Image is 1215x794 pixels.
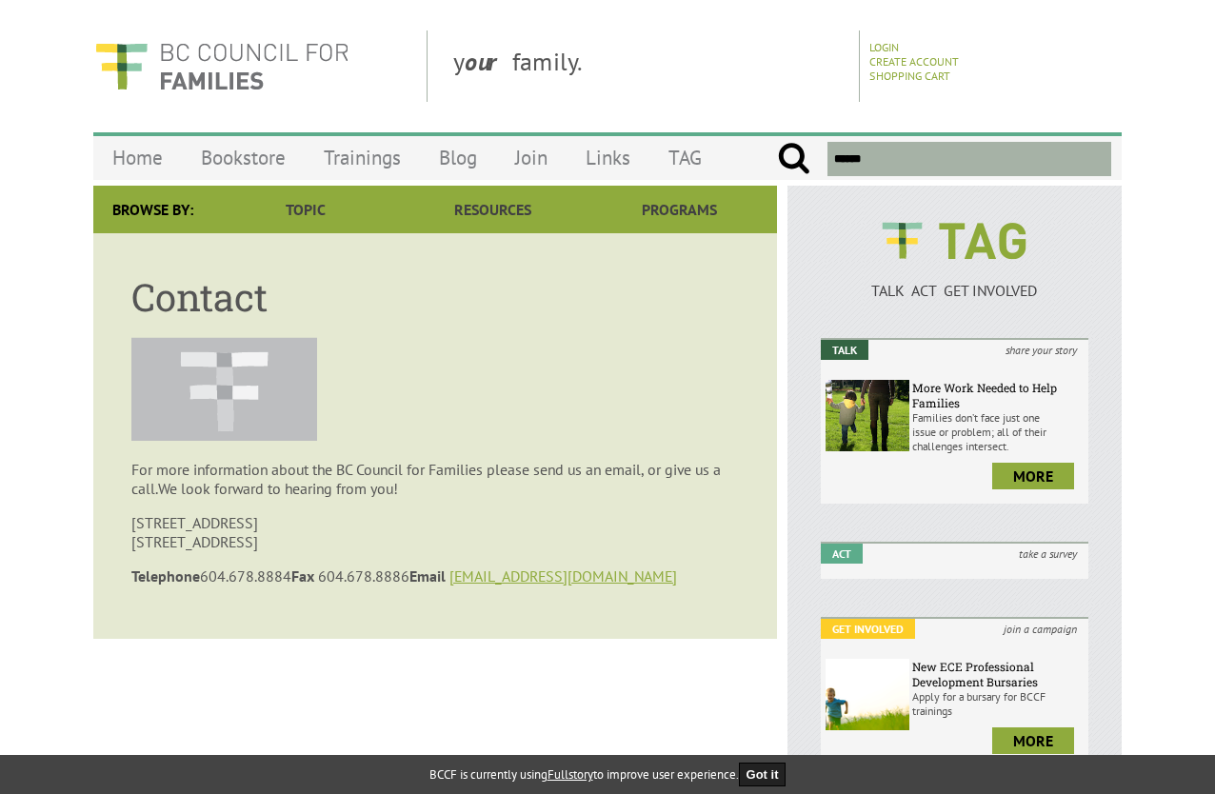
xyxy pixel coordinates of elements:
[821,281,1088,300] p: TALK ACT GET INVOLVED
[869,69,950,83] a: Shopping Cart
[438,30,860,102] div: y family.
[912,380,1084,410] h6: More Work Needed to Help Families
[912,689,1084,718] p: Apply for a bursary for BCCF trainings
[182,135,305,180] a: Bookstore
[992,619,1088,639] i: join a campaign
[131,460,739,498] p: For more information about the BC Council for Families please send us an email, or give us a call.
[992,463,1074,489] a: more
[131,566,739,586] p: 604.678.8884
[449,566,677,586] a: [EMAIL_ADDRESS][DOMAIN_NAME]
[821,544,863,564] em: Act
[548,766,593,783] a: Fullstory
[567,135,649,180] a: Links
[131,271,739,322] h1: Contact
[212,186,399,233] a: Topic
[131,566,200,586] strong: Telephone
[318,566,449,586] span: 604.678.8886
[93,30,350,102] img: BC Council for FAMILIES
[912,410,1084,453] p: Families don’t face just one issue or problem; all of their challenges intersect.
[994,340,1088,360] i: share your story
[869,40,899,54] a: Login
[821,340,868,360] em: Talk
[93,135,182,180] a: Home
[291,566,314,586] strong: Fax
[305,135,420,180] a: Trainings
[131,513,739,551] p: [STREET_ADDRESS] [STREET_ADDRESS]
[1007,544,1088,564] i: take a survey
[496,135,567,180] a: Join
[93,186,212,233] div: Browse By:
[821,262,1088,300] a: TALK ACT GET INVOLVED
[420,135,496,180] a: Blog
[158,479,398,498] span: We look forward to hearing from you!
[869,54,959,69] a: Create Account
[649,135,721,180] a: TAG
[868,205,1040,277] img: BCCF's TAG Logo
[587,186,773,233] a: Programs
[409,566,446,586] strong: Email
[992,727,1074,754] a: more
[912,659,1084,689] h6: New ECE Professional Development Bursaries
[777,142,810,176] input: Submit
[821,619,915,639] em: Get Involved
[465,46,512,77] strong: our
[739,763,787,786] button: Got it
[399,186,586,233] a: Resources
